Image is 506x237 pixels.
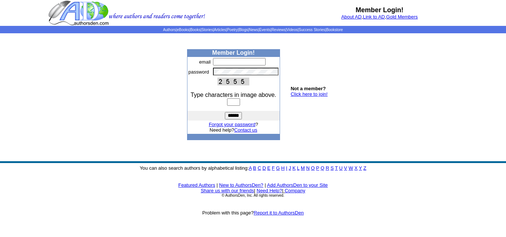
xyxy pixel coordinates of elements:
[297,165,300,171] a: L
[234,127,257,133] a: Contact us
[299,28,325,32] a: Success Stories
[320,165,324,171] a: Q
[306,165,310,171] a: N
[363,14,385,20] a: Link to AD
[239,28,248,32] a: Blogs
[202,28,213,32] a: Stories
[286,28,297,32] a: Videos
[219,182,263,188] a: New to AuthorsDen?
[209,122,258,127] font: ?
[190,28,200,32] a: Books
[354,165,358,171] a: X
[316,165,319,171] a: P
[267,165,270,171] a: E
[267,182,328,188] a: Add AuthorsDen to your Site
[335,165,338,171] a: T
[249,165,252,171] a: A
[292,165,296,171] a: K
[363,165,366,171] a: Z
[257,188,282,193] a: Need Help?
[140,165,366,171] font: You can also search authors by alphabetical listing:
[163,28,343,32] span: | | | | | | | | | | | |
[264,182,266,188] font: |
[344,165,347,171] a: V
[301,165,305,171] a: M
[359,165,362,171] a: Y
[326,165,329,171] a: R
[311,165,315,171] a: O
[262,165,266,171] a: D
[254,210,304,216] a: Report it to AuthorsDen
[284,188,305,193] a: Company
[286,165,287,171] a: I
[217,182,218,188] font: |
[189,69,209,75] font: password
[199,59,211,65] font: email
[253,165,256,171] a: B
[341,14,362,20] a: About AD
[254,188,255,193] font: |
[177,28,189,32] a: eBooks
[249,28,258,32] a: News
[272,165,275,171] a: F
[210,127,257,133] font: Need help?
[330,165,334,171] a: S
[209,122,256,127] a: Forgot your password
[386,14,418,20] a: Gold Members
[291,91,328,97] a: Click here to join!
[282,188,305,193] font: |
[202,210,304,216] font: Problem with this page?
[201,188,254,193] a: Share us with our friends
[326,28,343,32] a: Bookstore
[281,165,284,171] a: H
[276,165,280,171] a: G
[191,92,276,98] font: Type characters in image above.
[222,193,284,197] font: © AuthorsDen, Inc. All rights reserved.
[356,6,403,14] b: Member Login!
[163,28,176,32] a: Authors
[289,165,291,171] a: J
[349,165,353,171] a: W
[341,14,418,20] font: , ,
[212,50,255,56] b: Member Login!
[259,28,271,32] a: Events
[257,165,261,171] a: C
[214,28,226,32] a: Articles
[339,165,343,171] a: U
[217,78,249,85] img: This Is CAPTCHA Image
[291,86,326,91] b: Not a member?
[272,28,286,32] a: Reviews
[227,28,238,32] a: Poetry
[178,182,215,188] a: Featured Authors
